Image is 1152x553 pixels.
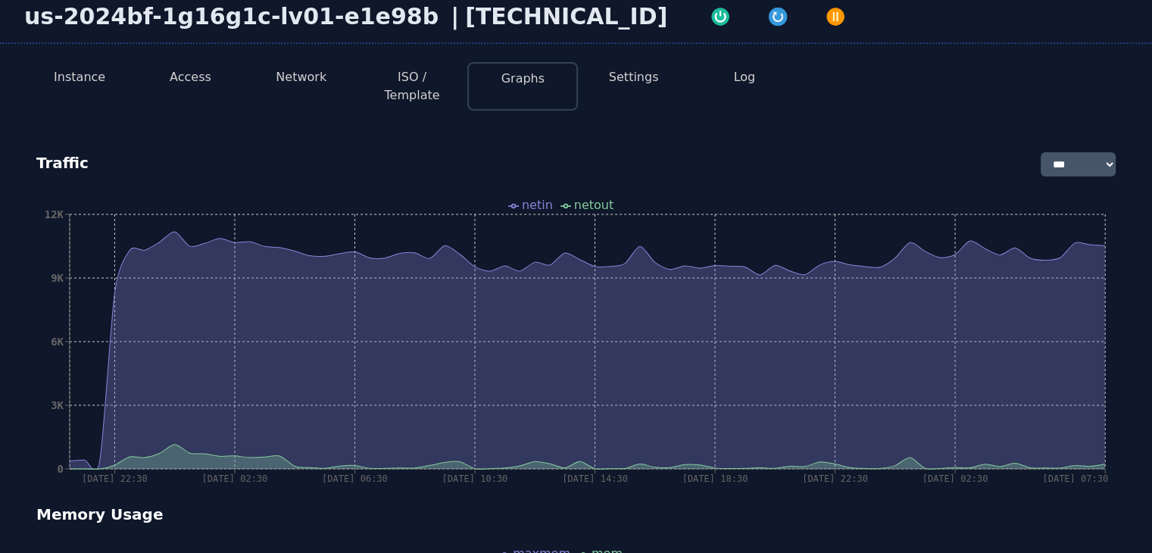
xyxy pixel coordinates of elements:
[82,473,148,484] tspan: [DATE] 22:30
[609,68,659,86] button: Settings
[522,198,553,212] span: netin
[923,473,988,484] tspan: [DATE] 02:30
[1042,473,1108,484] tspan: [DATE] 07:30
[51,336,64,348] tspan: 6K
[562,473,628,484] tspan: [DATE] 14:30
[807,3,864,27] button: Power Off
[767,6,788,27] img: Restart
[322,473,388,484] tspan: [DATE] 06:30
[825,6,846,27] img: Power Off
[749,3,807,27] button: Restart
[501,70,545,88] button: Graphs
[58,463,64,475] tspan: 0
[734,68,756,86] button: Log
[445,3,465,30] div: |
[54,68,105,86] button: Instance
[710,6,731,27] img: Power On
[802,473,868,484] tspan: [DATE] 22:30
[24,492,1128,537] div: Memory Usage
[51,399,64,411] tspan: 3K
[170,68,211,86] button: Access
[24,140,101,189] div: Traffic
[276,68,326,86] button: Network
[692,3,749,27] button: Power On
[682,473,748,484] tspan: [DATE] 18:30
[574,198,613,212] span: netout
[45,208,64,220] tspan: 12K
[369,68,455,105] button: ISO / Template
[202,473,268,484] tspan: [DATE] 02:30
[442,473,508,484] tspan: [DATE] 10:30
[51,272,64,284] tspan: 9K
[24,3,445,30] div: us-2024bf-1g16g1c-lv01-e1e98b
[465,3,667,30] div: [TECHNICAL_ID]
